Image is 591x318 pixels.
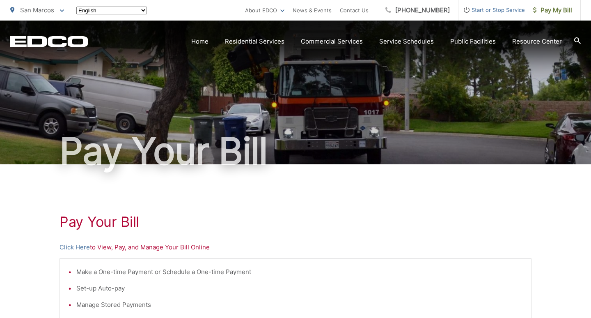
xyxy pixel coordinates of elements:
[293,5,332,15] a: News & Events
[10,131,581,172] h1: Pay Your Bill
[76,7,147,14] select: Select a language
[512,37,562,46] a: Resource Center
[340,5,369,15] a: Contact Us
[60,242,531,252] p: to View, Pay, and Manage Your Bill Online
[191,37,208,46] a: Home
[60,242,90,252] a: Click Here
[76,300,523,310] li: Manage Stored Payments
[533,5,572,15] span: Pay My Bill
[245,5,284,15] a: About EDCO
[225,37,284,46] a: Residential Services
[450,37,496,46] a: Public Facilities
[301,37,363,46] a: Commercial Services
[76,283,523,293] li: Set-up Auto-pay
[379,37,434,46] a: Service Schedules
[60,214,531,230] h1: Pay Your Bill
[76,267,523,277] li: Make a One-time Payment or Schedule a One-time Payment
[20,6,54,14] span: San Marcos
[10,36,88,47] a: EDCD logo. Return to the homepage.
